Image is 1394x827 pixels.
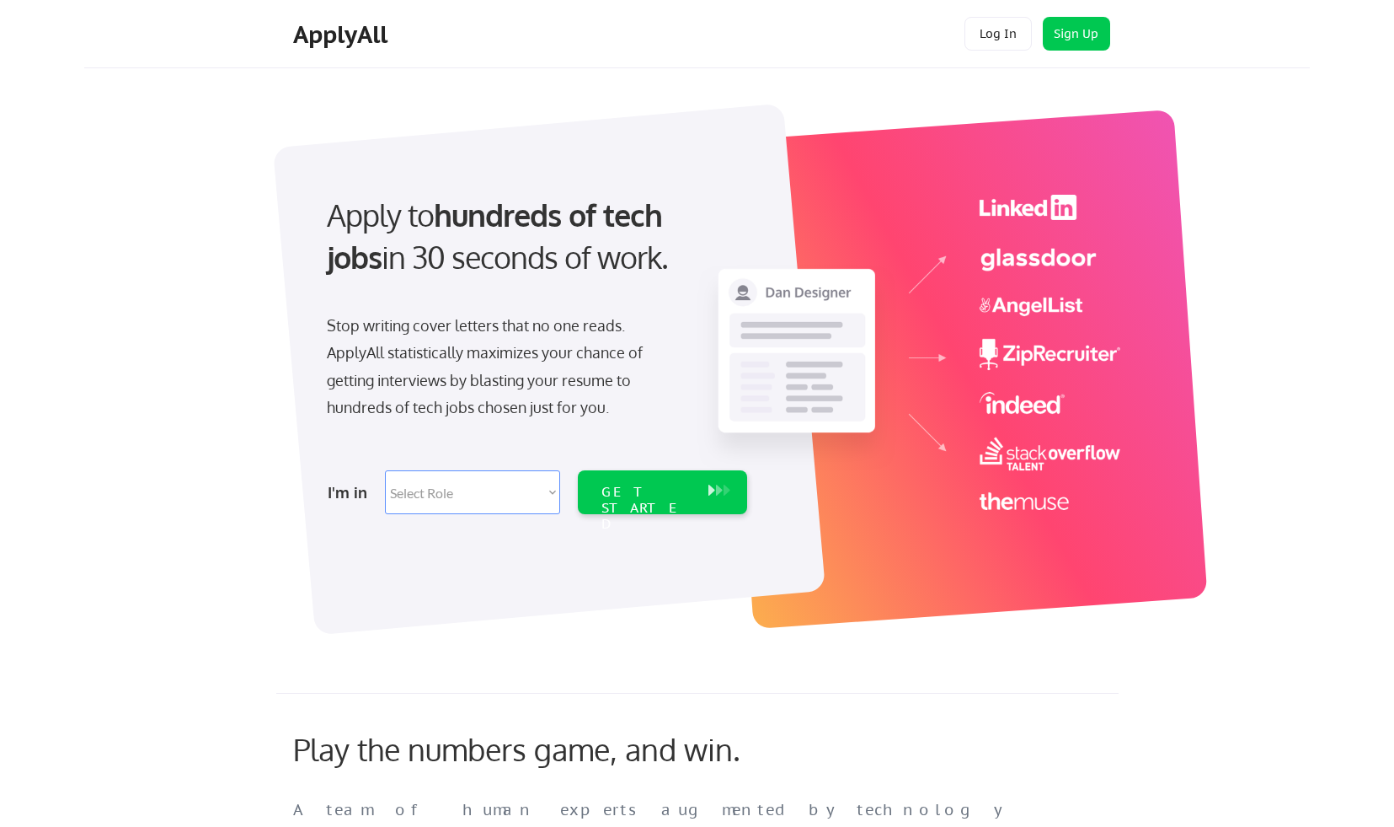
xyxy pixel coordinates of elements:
[293,731,815,767] div: Play the numbers game, and win.
[327,196,670,276] strong: hundreds of tech jobs
[293,20,393,49] div: ApplyAll
[964,17,1032,51] button: Log In
[327,312,673,422] div: Stop writing cover letters that no one reads. ApplyAll statistically maximizes your chance of get...
[601,484,692,533] div: GET STARTED
[327,194,740,279] div: Apply to in 30 seconds of work.
[328,479,375,506] div: I'm in
[1043,17,1110,51] button: Sign Up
